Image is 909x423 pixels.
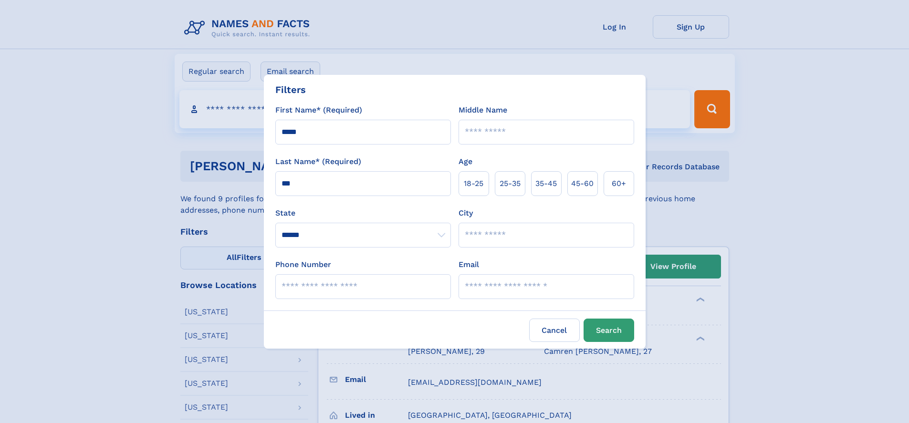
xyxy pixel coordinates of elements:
[275,156,361,167] label: Last Name* (Required)
[275,259,331,270] label: Phone Number
[275,83,306,97] div: Filters
[535,178,557,189] span: 35‑45
[459,259,479,270] label: Email
[459,207,473,219] label: City
[584,319,634,342] button: Search
[459,156,472,167] label: Age
[571,178,594,189] span: 45‑60
[500,178,521,189] span: 25‑35
[459,104,507,116] label: Middle Name
[275,104,362,116] label: First Name* (Required)
[275,207,451,219] label: State
[464,178,483,189] span: 18‑25
[612,178,626,189] span: 60+
[529,319,580,342] label: Cancel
